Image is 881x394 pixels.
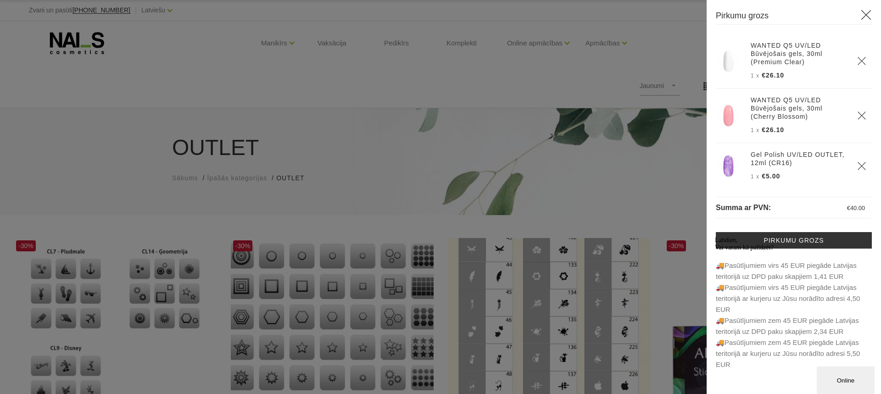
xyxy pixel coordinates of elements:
span: 1 x [751,72,759,79]
a: WANTED Q5 UV/LED Būvējošais gels, 30ml (Premium Clear) [751,41,846,66]
a: Delete [857,56,866,66]
span: €5.00 [762,172,780,180]
a: WANTED Q5 UV/LED Būvējošais gels, 30ml (Cherry Blossom) [751,96,846,121]
span: 1 x [751,127,759,133]
span: 1 x [751,173,759,180]
span: €26.10 [762,126,784,133]
span: Summa ar PVN: [716,204,771,211]
h3: Pirkumu grozs [716,9,872,25]
iframe: chat widget [817,365,876,394]
a: Pirkumu grozs [716,232,872,249]
div: Labdien,Vai varam kā palīdzēt? [4,4,169,18]
span: 40.00 [850,205,865,211]
a: Delete [857,161,866,171]
a: Delete [857,111,866,120]
span: €26.10 [762,72,784,79]
a: Gel Polish UV/LED OUTLET, 12ml (CR16) [751,150,846,167]
iframe: chat widget [711,233,876,362]
span: Labdien, Vai varam kā palīdzēt? [4,4,62,18]
span: € [847,205,850,211]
